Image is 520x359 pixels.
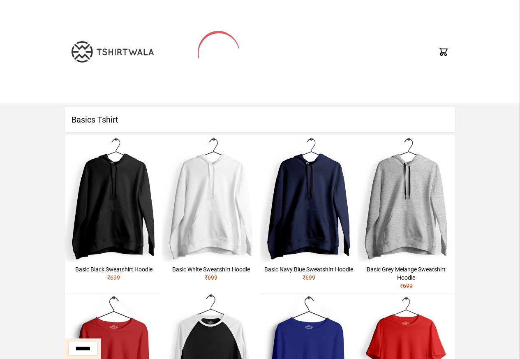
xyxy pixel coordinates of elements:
div: Basic Grey Melange Sweatshirt Hoodie [361,265,452,282]
div: Basic White Sweatshirt Hoodie [166,265,257,273]
span: ₹ 699 [400,283,413,289]
a: Basic Black Sweatshirt Hoodie₹699 [65,135,162,285]
div: Basic Navy Blue Sweatshirt Hoodie [263,265,354,273]
span: ₹ 699 [303,274,315,281]
span: ₹ 699 [205,274,217,281]
a: Basic Grey Melange Sweatshirt Hoodie₹699 [358,135,455,293]
img: hoodie-male-navy-blue-1.jpg [260,135,358,262]
h1: Basics Tshirt [65,107,455,132]
a: Basic White Sweatshirt Hoodie₹699 [162,135,260,285]
img: hoodie-male-grey-melange-1.jpg [358,135,455,262]
div: Basic Black Sweatshirt Hoodie [68,265,159,273]
img: hoodie-male-black-1.jpg [65,135,162,262]
span: ₹ 699 [107,274,120,281]
a: Basic Navy Blue Sweatshirt Hoodie₹699 [260,135,358,285]
img: hoodie-male-white-1.jpg [162,135,260,262]
img: TW-LOGO-400-104.png [72,41,154,63]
